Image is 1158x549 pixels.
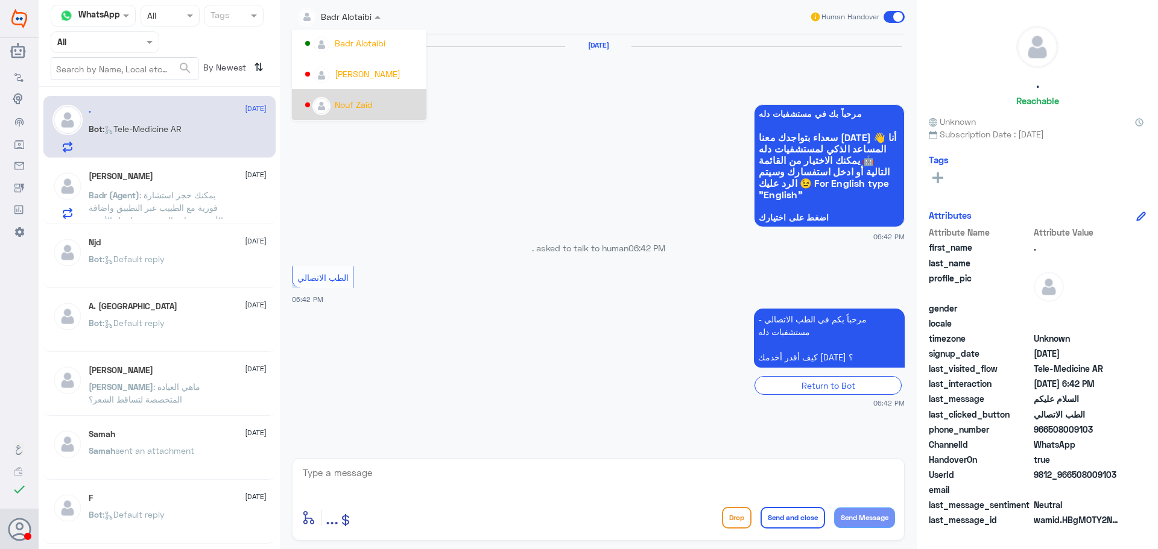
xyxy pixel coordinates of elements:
[1034,241,1121,254] span: .
[1034,317,1121,330] span: null
[292,242,905,254] p: . asked to talk to human
[1034,392,1121,405] span: السلام عليكم
[761,507,825,529] button: Send and close
[198,57,249,81] span: By Newest
[103,509,165,519] span: : Default reply
[929,257,1031,269] span: last_name
[89,105,91,115] h5: .
[89,318,103,328] span: Bot
[929,377,1031,390] span: last_interaction
[929,154,949,165] h6: Tags
[929,332,1031,345] span: timezone
[929,468,1031,481] span: UserId
[929,272,1031,300] span: profile_pic
[1034,362,1121,375] span: Tele-Medicine AR
[929,392,1031,405] span: last_message
[52,105,83,135] img: defaultAdmin.png
[89,509,103,519] span: Bot
[292,295,323,303] span: 06:42 PM
[1036,77,1039,91] h5: .
[565,41,631,49] h6: [DATE]
[722,507,751,529] button: Drop
[929,438,1031,451] span: ChannelId
[52,365,83,395] img: defaultAdmin.png
[11,9,27,28] img: Widebot Logo
[929,423,1031,436] span: phone_number
[929,483,1031,496] span: email
[929,347,1031,360] span: signup_date
[1034,302,1121,315] span: null
[755,376,902,395] div: Return to Bot
[1034,347,1121,360] span: 2025-08-10T15:42:10.532Z
[335,98,373,111] div: Nouf Zaid
[1034,483,1121,496] span: null
[89,445,115,456] span: Samah
[1034,468,1121,481] span: 9812_966508009103
[245,300,267,310] span: [DATE]
[929,408,1031,421] span: last_clicked_button
[245,103,267,114] span: [DATE]
[929,241,1031,254] span: first_name
[297,272,349,283] span: الطب الاتصالي
[52,429,83,459] img: defaultAdmin.png
[929,362,1031,375] span: last_visited_flow
[1034,408,1121,421] span: الطب الاتصالي
[103,254,165,264] span: : Default reply
[245,236,267,246] span: [DATE]
[245,491,267,502] span: [DATE]
[929,115,976,128] span: Unknown
[103,124,182,134] span: : Tele-Medicine AR
[1017,27,1058,67] img: defaultAdmin.png
[929,128,1146,140] span: Subscription Date : [DATE]
[89,381,153,392] span: [PERSON_NAME]
[209,8,230,24] div: Tags
[1034,377,1121,390] span: 2025-08-10T15:42:22.389Z
[89,365,153,375] h5: عبدالرحمن بن عبدالله
[873,398,905,408] span: 06:42 PM
[1034,513,1121,526] span: wamid.HBgMOTY2NTA4MDA5MTAzFQIAEhgUM0E0ODQ5NzZFODNCMUY3MTU3MEYA
[8,518,31,541] button: Avatar
[335,67,400,80] div: [PERSON_NAME]
[178,58,192,78] button: search
[1034,332,1121,345] span: Unknown
[57,7,75,25] img: whatsapp.png
[245,427,267,438] span: [DATE]
[821,11,879,22] span: Human Handover
[1034,498,1121,511] span: 0
[52,493,83,523] img: defaultAdmin.png
[12,482,27,497] i: check
[929,498,1031,511] span: last_message_sentiment
[89,493,93,503] h5: F
[89,171,153,181] h5: Ibrahim Alsaif
[929,226,1031,239] span: Attribute Name
[1034,423,1121,436] span: 966508009103
[89,254,103,264] span: Bot
[873,231,905,242] span: 06:42 PM
[759,109,900,119] span: مرحباً بك في مستشفيات دله
[335,37,385,49] div: Badr Alotaibi
[245,363,267,374] span: [DATE]
[115,445,194,456] span: sent an attachment
[103,318,165,328] span: : Default reply
[929,210,972,221] h6: Attributes
[1034,453,1121,466] span: true
[1034,438,1121,451] span: 2
[759,131,900,200] span: سعداء بتواجدك معنا [DATE] 👋 أنا المساعد الذكي لمستشفيات دله 🤖 يمكنك الاختيار من القائمة التالية أ...
[314,37,329,52] img: defaultAdmin.png
[89,124,103,134] span: Bot
[326,506,338,528] span: ...
[1016,95,1059,106] h6: Reachable
[929,317,1031,330] span: locale
[89,190,139,200] span: Badr (Agent)
[178,61,192,75] span: search
[51,58,198,80] input: Search by Name, Local etc…
[1034,226,1121,239] span: Attribute Value
[929,302,1031,315] span: gender
[628,243,665,253] span: 06:42 PM
[1034,272,1064,302] img: defaultAdmin.png
[314,98,329,114] img: defaultAdmin.png
[254,57,264,77] i: ⇅
[834,507,895,528] button: Send Message
[89,429,115,439] h5: Samah
[929,513,1031,526] span: last_message_id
